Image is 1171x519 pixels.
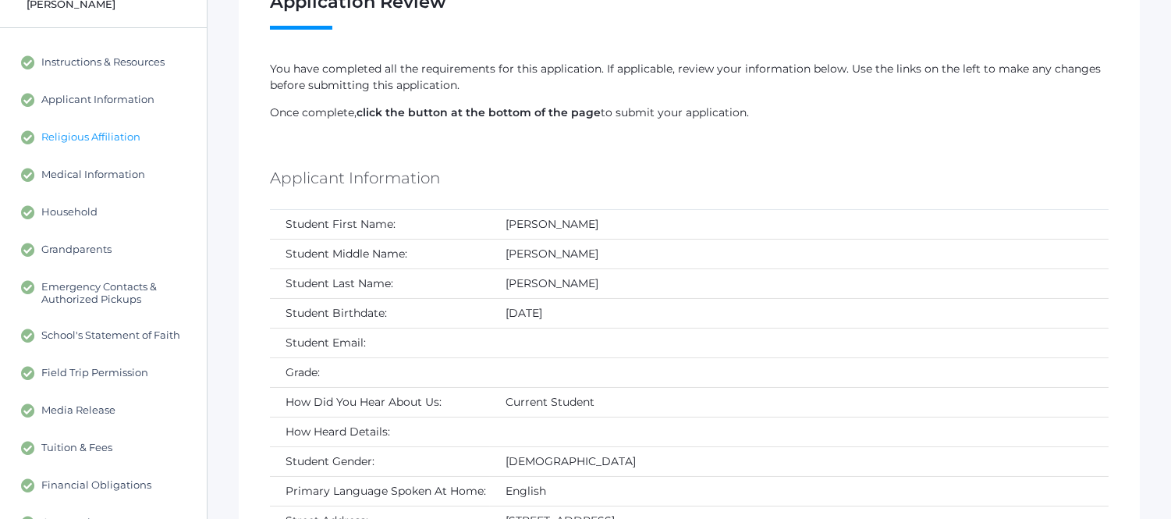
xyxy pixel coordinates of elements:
[41,366,148,380] span: Field Trip Permission
[41,93,154,107] span: Applicant Information
[270,417,490,446] td: How Heard Details:
[270,298,490,328] td: Student Birthdate:
[490,298,1109,328] td: [DATE]
[270,357,490,387] td: Grade:
[41,441,112,455] span: Tuition & Fees
[490,446,1109,476] td: [DEMOGRAPHIC_DATA]
[270,105,1109,121] p: Once complete, to submit your application.
[270,268,490,298] td: Student Last Name:
[270,210,490,240] td: Student First Name:
[41,55,165,69] span: Instructions & Resources
[357,105,601,119] strong: click the button at the bottom of the page
[41,205,98,219] span: Household
[490,239,1109,268] td: [PERSON_NAME]
[41,280,191,305] span: Emergency Contacts & Authorized Pickups
[490,268,1109,298] td: [PERSON_NAME]
[41,329,180,343] span: School's Statement of Faith
[41,243,112,257] span: Grandparents
[41,130,140,144] span: Religious Affiliation
[270,239,490,268] td: Student Middle Name:
[270,165,440,191] h5: Applicant Information
[41,168,145,182] span: Medical Information
[490,476,1109,506] td: English
[270,387,490,417] td: How Did You Hear About Us:
[490,210,1109,240] td: [PERSON_NAME]
[41,403,115,418] span: Media Release
[270,61,1109,94] p: You have completed all the requirements for this application. If applicable, review your informat...
[270,476,490,506] td: Primary Language Spoken At Home:
[270,328,490,357] td: Student Email:
[270,446,490,476] td: Student Gender:
[41,478,151,492] span: Financial Obligations
[490,387,1109,417] td: Current Student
